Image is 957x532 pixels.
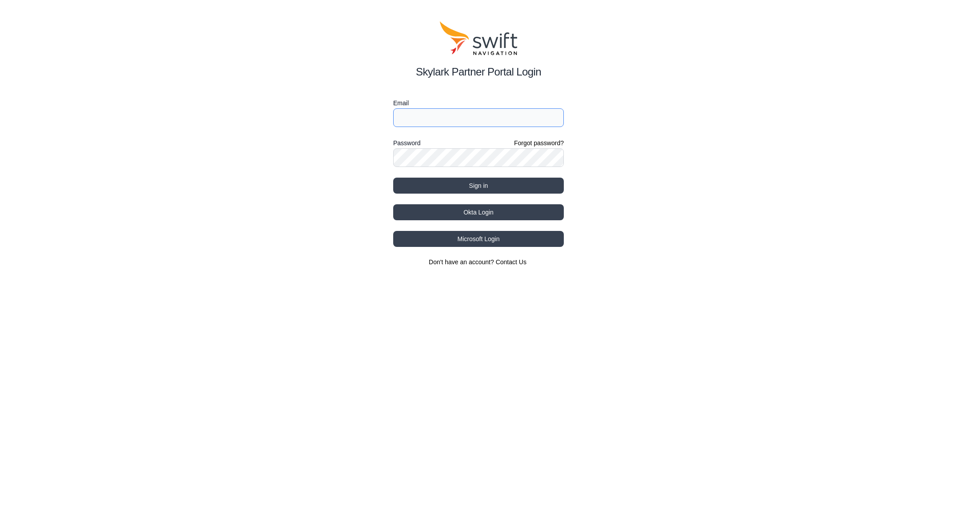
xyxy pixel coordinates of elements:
[393,231,564,247] button: Microsoft Login
[393,138,420,148] label: Password
[393,178,564,194] button: Sign in
[393,258,564,266] section: Don't have an account?
[393,204,564,220] button: Okta Login
[496,258,526,266] a: Contact Us
[393,64,564,80] h2: Skylark Partner Portal Login
[393,98,564,108] label: Email
[514,139,564,147] a: Forgot password?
